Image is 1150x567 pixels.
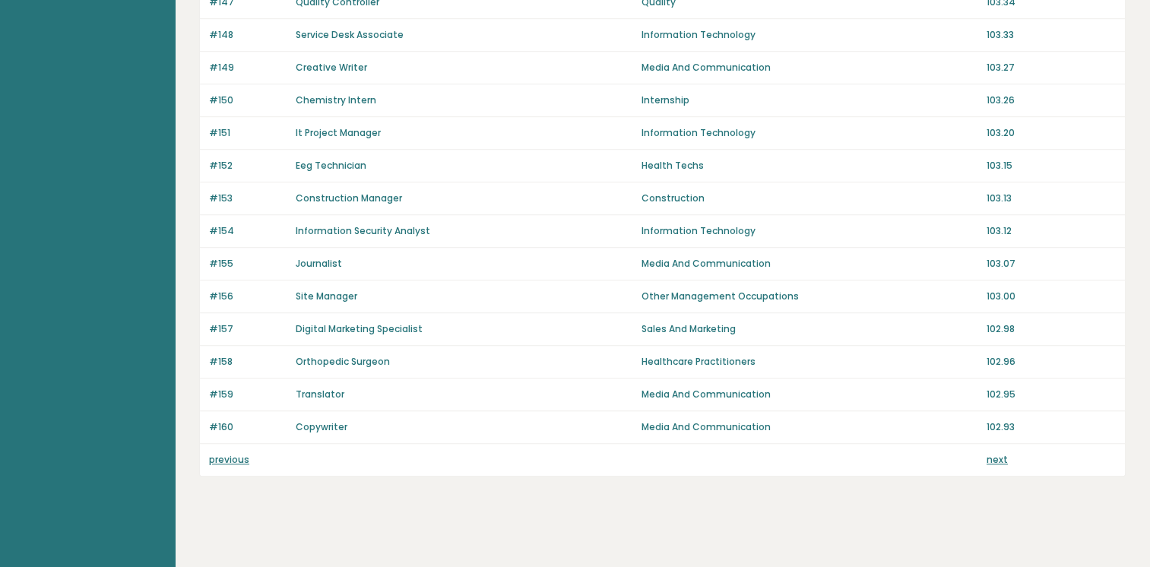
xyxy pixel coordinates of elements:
[209,159,287,173] p: #152
[641,322,977,336] p: Sales And Marketing
[209,420,287,434] p: #160
[209,355,287,369] p: #158
[296,61,367,74] a: Creative Writer
[209,322,287,336] p: #157
[296,159,366,172] a: Eeg Technician
[209,126,287,140] p: #151
[641,126,977,140] p: Information Technology
[641,28,977,42] p: Information Technology
[641,355,977,369] p: Healthcare Practitioners
[296,257,342,270] a: Journalist
[987,453,1008,466] a: next
[987,257,1116,271] p: 103.07
[641,420,977,434] p: Media And Communication
[209,28,287,42] p: #148
[987,159,1116,173] p: 103.15
[987,126,1116,140] p: 103.20
[641,61,977,74] p: Media And Communication
[987,224,1116,238] p: 103.12
[296,224,430,237] a: Information Security Analyst
[296,355,390,368] a: Orthopedic Surgeon
[641,290,977,303] p: Other Management Occupations
[987,322,1116,336] p: 102.98
[209,224,287,238] p: #154
[209,257,287,271] p: #155
[296,388,344,401] a: Translator
[296,322,423,335] a: Digital Marketing Specialist
[296,93,376,106] a: Chemistry Intern
[987,290,1116,303] p: 103.00
[641,224,977,238] p: Information Technology
[209,453,249,466] a: previous
[987,93,1116,107] p: 103.26
[641,159,977,173] p: Health Techs
[641,93,977,107] p: Internship
[209,192,287,205] p: #153
[987,61,1116,74] p: 103.27
[209,61,287,74] p: #149
[296,420,347,433] a: Copywriter
[209,290,287,303] p: #156
[987,420,1116,434] p: 102.93
[641,388,977,401] p: Media And Communication
[296,126,381,139] a: It Project Manager
[987,355,1116,369] p: 102.96
[987,28,1116,42] p: 103.33
[641,257,977,271] p: Media And Communication
[209,93,287,107] p: #150
[987,192,1116,205] p: 103.13
[209,388,287,401] p: #159
[296,28,404,41] a: Service Desk Associate
[641,192,977,205] p: Construction
[987,388,1116,401] p: 102.95
[296,192,402,204] a: Construction Manager
[296,290,357,303] a: Site Manager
